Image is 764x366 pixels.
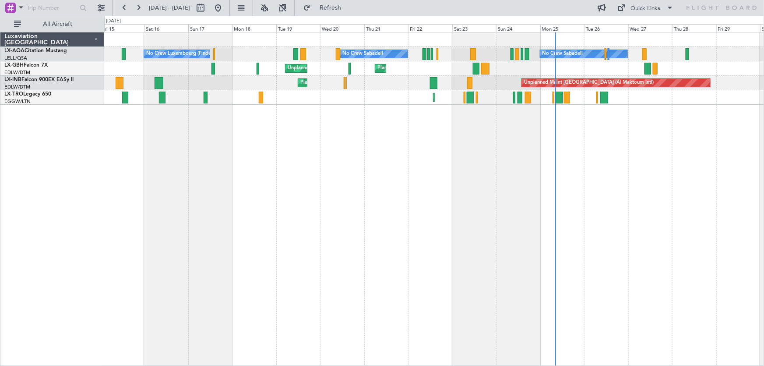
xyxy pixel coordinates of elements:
[100,24,144,32] div: Fri 15
[540,24,584,32] div: Mon 25
[4,63,48,68] a: LX-GBHFalcon 7X
[4,77,74,82] a: LX-INBFalcon 900EX EASy II
[364,24,408,32] div: Thu 21
[276,24,320,32] div: Tue 19
[628,24,672,32] div: Wed 27
[106,18,121,25] div: [DATE]
[4,92,51,97] a: LX-TROLegacy 650
[542,47,583,60] div: No Crew Sabadell
[232,24,276,32] div: Mon 18
[672,24,716,32] div: Thu 28
[4,63,24,68] span: LX-GBH
[188,24,232,32] div: Sun 17
[496,24,540,32] div: Sun 24
[584,24,628,32] div: Tue 26
[613,1,678,15] button: Quick Links
[288,62,432,75] div: Unplanned Maint [GEOGRAPHIC_DATA] ([GEOGRAPHIC_DATA])
[149,4,190,12] span: [DATE] - [DATE]
[144,24,188,32] div: Sat 16
[320,24,364,32] div: Wed 20
[716,24,760,32] div: Fri 29
[146,47,214,60] div: No Crew Luxembourg (Findel)
[4,48,67,53] a: LX-AOACitation Mustang
[377,62,475,75] div: Planned Maint Nice ([GEOGRAPHIC_DATA])
[452,24,496,32] div: Sat 23
[4,69,30,76] a: EDLW/DTM
[4,84,30,90] a: EDLW/DTM
[312,5,349,11] span: Refresh
[342,47,383,60] div: No Crew Sabadell
[10,17,95,31] button: All Aircraft
[4,55,27,61] a: LELL/QSA
[23,21,92,27] span: All Aircraft
[299,1,352,15] button: Refresh
[524,76,654,89] div: Unplanned Maint [GEOGRAPHIC_DATA] (Al Maktoum Intl)
[300,76,373,89] div: Planned Maint Geneva (Cointrin)
[631,4,661,13] div: Quick Links
[4,48,25,53] span: LX-AOA
[27,1,77,14] input: Trip Number
[4,77,21,82] span: LX-INB
[4,98,31,105] a: EGGW/LTN
[4,92,23,97] span: LX-TRO
[408,24,452,32] div: Fri 22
